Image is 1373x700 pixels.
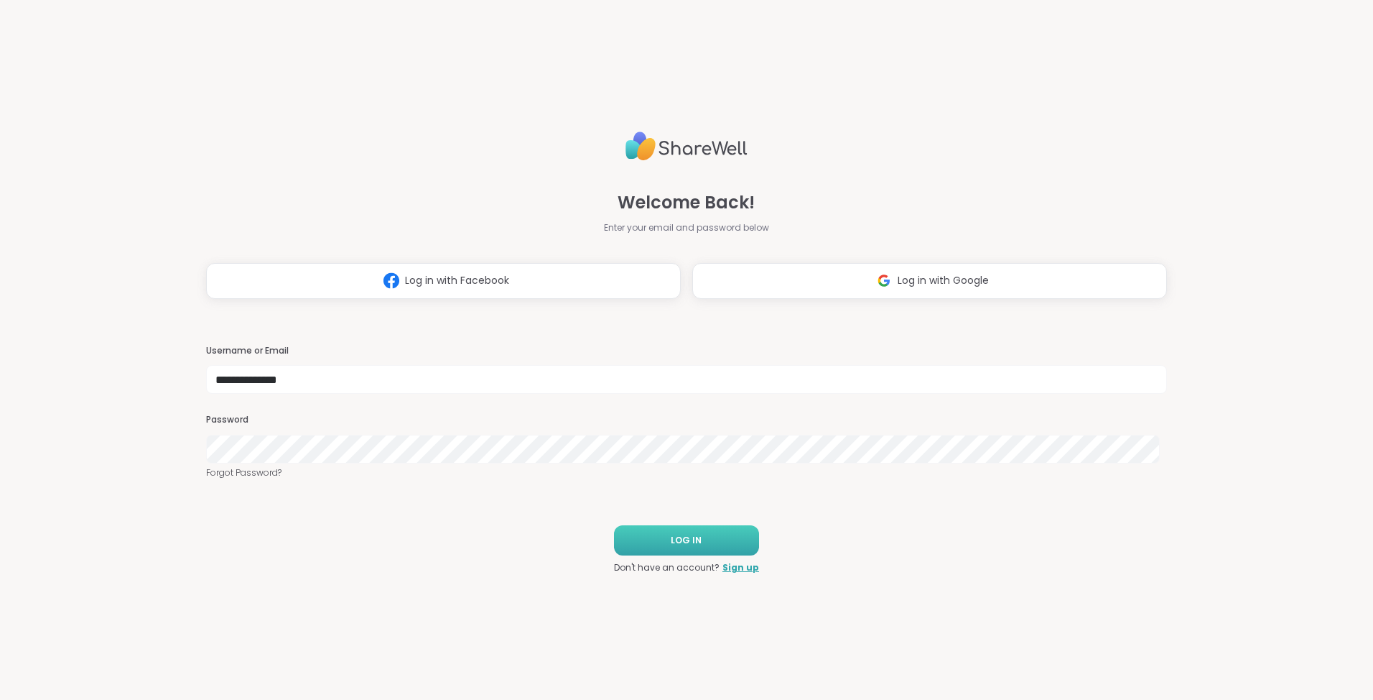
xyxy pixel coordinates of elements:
[206,345,1167,357] h3: Username or Email
[692,263,1167,299] button: Log in with Google
[206,466,1167,479] a: Forgot Password?
[405,273,509,288] span: Log in with Facebook
[614,561,720,574] span: Don't have an account?
[206,414,1167,426] h3: Password
[671,534,702,547] span: LOG IN
[378,267,405,294] img: ShareWell Logomark
[618,190,755,216] span: Welcome Back!
[870,267,898,294] img: ShareWell Logomark
[206,263,681,299] button: Log in with Facebook
[722,561,759,574] a: Sign up
[614,525,759,556] button: LOG IN
[898,273,989,288] span: Log in with Google
[625,126,748,167] img: ShareWell Logo
[604,221,769,234] span: Enter your email and password below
